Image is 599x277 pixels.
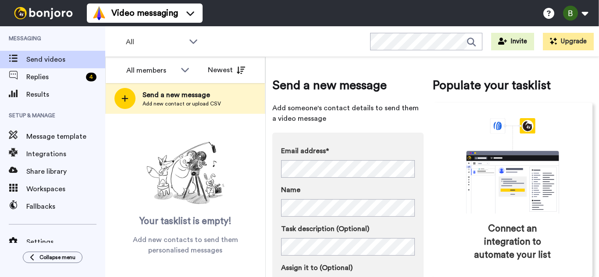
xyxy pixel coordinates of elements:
span: Results [26,89,105,100]
span: Send a new message [272,77,424,94]
span: Workspaces [26,184,105,194]
span: Connect an integration to automate your list [470,222,555,262]
span: Send a new message [143,90,221,100]
span: Send videos [26,54,105,65]
span: Add someone's contact details to send them a video message [272,103,424,124]
span: Video messaging [111,7,178,19]
span: Add new contact or upload CSV [143,100,221,107]
span: Add new contacts to send them personalised messages [118,235,252,256]
div: All members [126,65,176,76]
span: Populate your tasklist [432,77,592,94]
img: vm-color.svg [92,6,106,20]
span: Share library [26,166,105,177]
span: Fallbacks [26,201,105,212]
div: 4 [86,73,96,81]
span: Your tasklist is empty! [139,215,232,228]
label: Email address* [281,146,415,156]
span: Collapse menu [39,254,75,261]
img: ready-set-action.png [142,138,229,208]
label: Assign it to (Optional) [281,263,415,273]
span: Name [281,185,300,195]
button: Collapse menu [23,252,82,263]
img: bj-logo-header-white.svg [11,7,76,19]
label: Task description (Optional) [281,224,415,234]
div: animation [447,118,578,214]
span: Replies [26,72,82,82]
span: All [126,37,185,47]
button: Newest [201,61,252,79]
span: Settings [26,237,105,247]
button: Upgrade [543,33,594,50]
button: Invite [491,33,534,50]
span: Message template [26,131,105,142]
span: Integrations [26,149,105,159]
